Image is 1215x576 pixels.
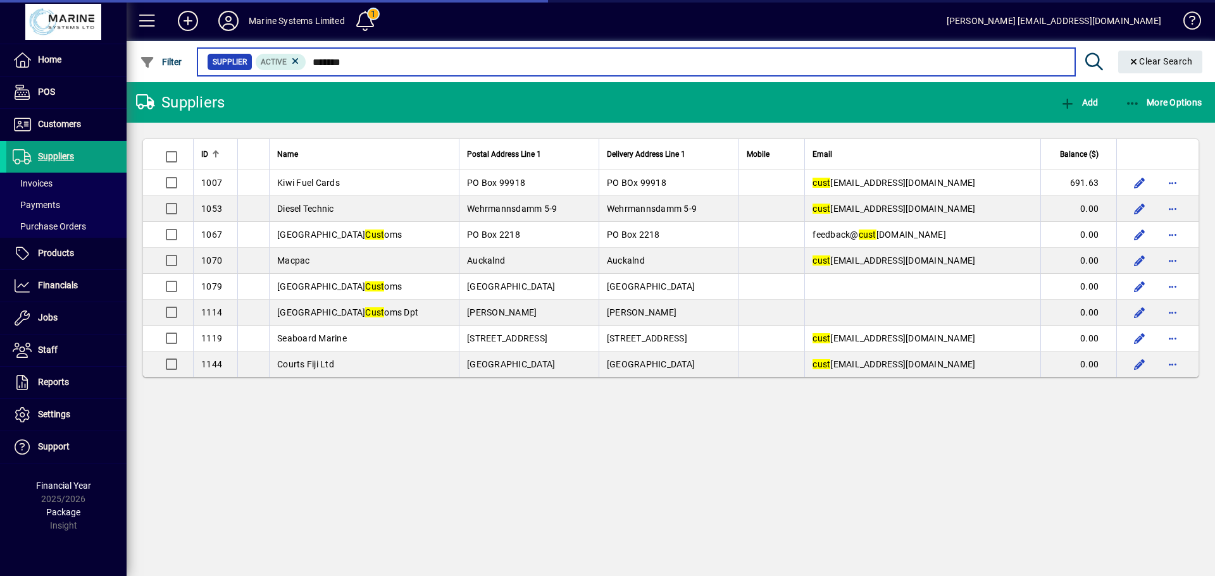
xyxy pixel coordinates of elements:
em: cust [813,333,830,343]
span: Active [261,58,287,66]
span: PO Box 99918 [467,178,525,188]
a: Customers [6,109,127,140]
a: Payments [6,194,127,216]
span: 1144 [201,359,222,369]
a: Support [6,431,127,463]
button: Edit [1130,250,1150,271]
button: Profile [208,9,249,32]
span: [GEOGRAPHIC_DATA] [467,359,555,369]
span: Kiwi Fuel Cards [277,178,340,188]
span: [STREET_ADDRESS] [467,333,547,343]
span: 1053 [201,204,222,214]
div: Email [813,147,1033,161]
span: [PERSON_NAME] [607,307,676,317]
div: Suppliers [136,92,225,113]
span: PO Box 2218 [467,230,520,240]
span: 1067 [201,230,222,240]
button: More Options [1122,91,1206,114]
span: Financials [38,280,78,290]
span: [GEOGRAPHIC_DATA] oms Dpt [277,307,418,317]
span: Customers [38,119,81,129]
em: cust [813,255,830,266]
span: [GEOGRAPHIC_DATA] [607,281,695,291]
a: Financials [6,270,127,302]
button: More options [1162,250,1183,271]
a: Reports [6,367,127,398]
button: Add [168,9,208,32]
span: feedback@ [DOMAIN_NAME] [813,230,946,240]
span: Jobs [38,312,58,322]
span: [GEOGRAPHIC_DATA] oms [277,230,402,240]
em: Cust [365,230,384,240]
span: Clear Search [1128,56,1193,66]
span: [EMAIL_ADDRESS][DOMAIN_NAME] [813,255,975,266]
div: Name [277,147,451,161]
span: Mobile [747,147,769,161]
span: [PERSON_NAME] [467,307,537,317]
span: Products [38,248,74,258]
span: [EMAIL_ADDRESS][DOMAIN_NAME] [813,178,975,188]
button: More options [1162,173,1183,193]
span: Balance ($) [1060,147,1099,161]
button: More options [1162,276,1183,297]
span: [GEOGRAPHIC_DATA] oms [277,281,402,291]
div: [PERSON_NAME] [EMAIL_ADDRESS][DOMAIN_NAME] [947,11,1161,31]
a: Invoices [6,173,127,194]
span: Staff [38,345,58,355]
em: Cust [365,281,384,291]
button: Edit [1130,199,1150,219]
span: POS [38,87,55,97]
span: ID [201,147,208,161]
button: Filter [137,51,185,73]
span: Auckalnd [467,255,505,266]
span: 1079 [201,281,222,291]
td: 0.00 [1040,196,1116,222]
span: Invoices [13,178,53,188]
a: Settings [6,399,127,431]
span: Home [38,54,61,64]
span: 1070 [201,255,222,266]
button: Edit [1130,276,1150,297]
button: Add [1057,91,1101,114]
button: More options [1162,224,1183,245]
span: Add [1060,97,1098,107]
span: Package [46,507,80,517]
span: [EMAIL_ADDRESS][DOMAIN_NAME] [813,359,975,369]
span: Suppliers [38,151,74,161]
span: Courts Fiji Ltd [277,359,334,369]
div: Mobile [747,147,797,161]
span: 1119 [201,333,222,343]
span: Payments [13,200,60,210]
span: Delivery Address Line 1 [607,147,685,161]
button: More options [1162,354,1183,374]
a: Jobs [6,302,127,334]
em: cust [813,178,830,188]
span: [STREET_ADDRESS] [607,333,687,343]
span: Filter [140,57,182,67]
button: Clear [1118,51,1203,73]
a: Knowledge Base [1174,3,1199,44]
td: 0.00 [1040,352,1116,377]
td: 0.00 [1040,248,1116,274]
a: Purchase Orders [6,216,127,237]
span: Diesel Technic [277,204,334,214]
a: POS [6,77,127,108]
div: Balance ($) [1049,147,1110,161]
span: [GEOGRAPHIC_DATA] [467,281,555,291]
td: 691.63 [1040,170,1116,196]
span: Wehrmannsdamm 5-9 [467,204,557,214]
td: 0.00 [1040,274,1116,300]
td: 0.00 [1040,300,1116,326]
span: PO BOx 99918 [607,178,666,188]
button: More options [1162,302,1183,322]
td: 0.00 [1040,222,1116,248]
span: Wehrmannsdamm 5-9 [607,204,697,214]
button: Edit [1130,173,1150,193]
span: Postal Address Line 1 [467,147,541,161]
button: More options [1162,328,1183,348]
div: ID [201,147,230,161]
span: Auckalnd [607,255,645,266]
em: cust [813,204,830,214]
span: 1007 [201,178,222,188]
span: Reports [38,377,69,387]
